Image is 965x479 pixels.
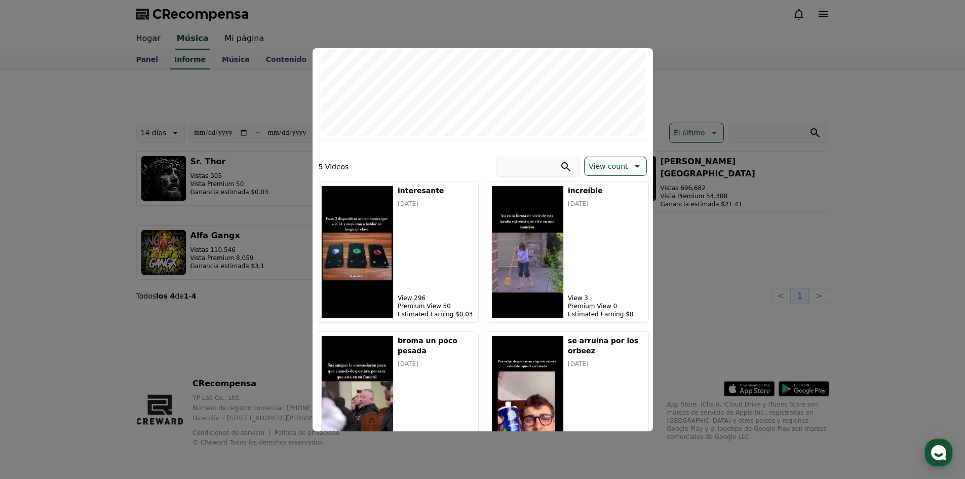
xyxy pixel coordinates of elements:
[568,200,644,208] p: [DATE]
[398,336,474,356] h5: broma un poco pesada
[491,186,564,318] img: increíble
[398,302,474,310] p: Premium View 50
[321,186,394,318] img: interesante
[3,321,67,347] a: Home
[398,360,474,368] p: [DATE]
[398,310,474,318] p: Estimated Earning $0.03
[491,336,564,468] img: se arruina por los orbeez
[568,310,644,318] p: Estimated Earning $0
[584,157,646,176] button: View count
[319,162,349,172] p: 5 Videos
[67,321,131,347] a: Messages
[398,200,474,208] p: [DATE]
[398,186,474,196] h5: interesante
[321,336,394,468] img: broma un poco pesada
[568,360,644,368] p: [DATE]
[313,48,653,431] div: modal
[317,331,479,473] button: broma un poco pesada broma un poco pesada [DATE] View 3 Premium View 0 Estimated Earning $0
[589,159,628,173] p: View count
[84,337,114,345] span: Messages
[26,337,44,345] span: Home
[568,294,644,302] p: View 3
[150,337,175,345] span: Settings
[487,181,649,323] button: increíble increíble [DATE] View 3 Premium View 0 Estimated Earning $0
[131,321,195,347] a: Settings
[398,294,474,302] p: View 296
[568,302,644,310] p: Premium View 0
[317,181,479,323] button: interesante interesante [DATE] View 296 Premium View 50 Estimated Earning $0.03
[487,331,649,473] button: se arruina por los orbeez se arruina por los orbeez [DATE] View 2 Premium View 0 Estimated Earnin...
[568,186,644,196] h5: increíble
[568,336,644,356] h5: se arruina por los orbeez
